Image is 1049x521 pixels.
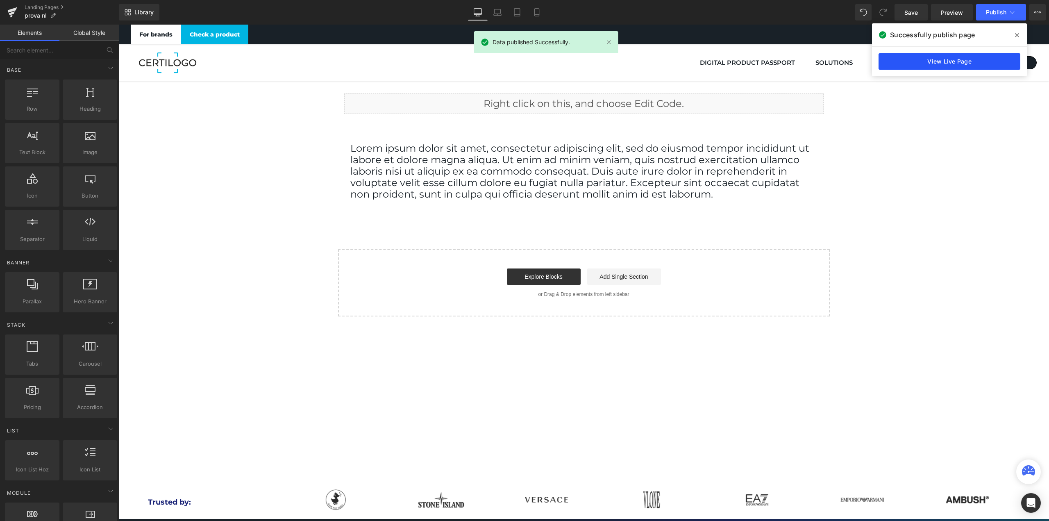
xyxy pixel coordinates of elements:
[867,34,908,42] span: CONTACT US
[976,4,1026,20] button: Publish
[233,267,698,273] p: or Drag & Drop elements from left sidebar
[468,4,488,20] a: Desktop
[890,30,975,40] span: Successfully publish page
[30,473,73,482] span: Trusted by:
[7,359,57,368] span: Tabs
[65,191,115,200] span: Button
[507,4,527,20] a: Tablet
[753,32,793,44] a: NEWS
[25,12,47,19] span: prova nl
[931,4,973,20] a: Preview
[687,32,745,44] a: SOLUTIONS
[65,105,115,113] span: Heading
[879,53,1020,70] a: View Live Page
[7,465,57,474] span: Icon List Hoz
[7,191,57,200] span: Icon
[7,235,57,243] span: Separator
[857,32,918,44] a: CONTACT US
[697,34,734,42] span: SOLUTIONS
[232,118,699,175] p: Lorem ipsum dolor sit amet, consectetur adipiscing elit, sed do eiusmod tempor incididunt ut labo...
[6,321,26,329] span: Stack
[763,34,783,42] span: NEWS
[1029,4,1046,20] button: More
[6,427,20,435] span: List
[493,38,570,47] span: Data published Successfully.
[986,9,1006,16] span: Publish
[527,4,547,20] a: Mobile
[65,148,115,157] span: Image
[59,25,119,41] a: Global Style
[855,4,872,20] button: Undo
[6,66,22,74] span: Base
[12,20,86,57] img: certilogo-commerce
[469,244,543,260] a: Add Single Section
[1021,493,1041,513] div: Open Intercom Messenger
[65,235,115,243] span: Liquid
[488,4,507,20] a: Laptop
[875,4,891,20] button: Redo
[388,244,462,260] a: Explore Blocks
[134,9,154,16] span: Library
[571,32,687,44] a: DIGITAL PRODUCT PASSPORT
[7,105,57,113] span: Row
[811,34,838,42] span: CLIENTS
[25,4,119,11] a: Landing Pages
[6,489,32,497] span: Module
[65,359,115,368] span: Carousel
[65,297,115,306] span: Hero Banner
[581,34,677,42] span: DIGITAL PRODUCT PASSPORT
[7,403,57,412] span: Pricing
[7,148,57,157] span: Text Block
[7,297,57,306] span: Parallax
[6,259,30,266] span: Banner
[801,32,848,44] a: CLIENTS
[119,4,159,20] a: New Library
[941,8,963,17] span: Preview
[65,465,115,474] span: Icon List
[65,403,115,412] span: Accordion
[904,8,918,17] span: Save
